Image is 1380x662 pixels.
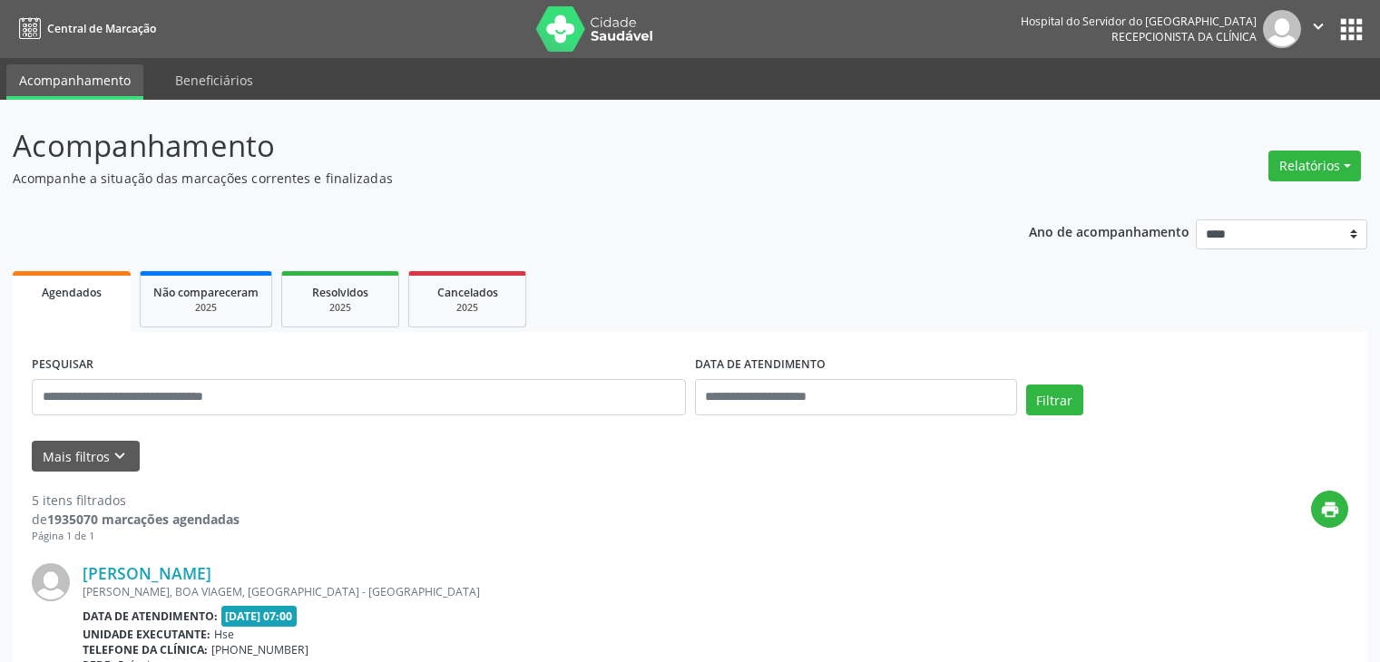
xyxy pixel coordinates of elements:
[83,627,210,642] b: Unidade executante:
[162,64,266,96] a: Beneficiários
[47,21,156,36] span: Central de Marcação
[83,563,211,583] a: [PERSON_NAME]
[13,14,156,44] a: Central de Marcação
[83,584,1076,599] div: [PERSON_NAME], BOA VIAGEM, [GEOGRAPHIC_DATA] - [GEOGRAPHIC_DATA]
[153,301,259,315] div: 2025
[6,64,143,100] a: Acompanhamento
[1029,219,1189,242] p: Ano de acompanhamento
[13,169,961,188] p: Acompanhe a situação das marcações correntes e finalizadas
[214,627,234,642] span: Hse
[13,123,961,169] p: Acompanhamento
[32,510,240,529] div: de
[47,511,240,528] strong: 1935070 marcações agendadas
[1308,16,1328,36] i: 
[1268,151,1361,181] button: Relatórios
[32,563,70,601] img: img
[153,285,259,300] span: Não compareceram
[83,642,208,657] b: Telefone da clínica:
[695,351,826,379] label: DATA DE ATENDIMENTO
[221,606,298,627] span: [DATE] 07:00
[83,608,218,624] b: Data de atendimento:
[211,642,308,657] span: [PHONE_NUMBER]
[42,285,102,300] span: Agendados
[422,301,513,315] div: 2025
[1311,491,1348,528] button: print
[312,285,368,300] span: Resolvidos
[32,441,140,472] button: Mais filtroskeyboard_arrow_down
[110,446,130,466] i: keyboard_arrow_down
[1021,14,1257,29] div: Hospital do Servidor do [GEOGRAPHIC_DATA]
[1111,29,1257,44] span: Recepcionista da clínica
[32,491,240,510] div: 5 itens filtrados
[437,285,498,300] span: Cancelados
[1320,500,1340,520] i: print
[1263,10,1301,48] img: img
[32,351,93,379] label: PESQUISAR
[1336,14,1367,45] button: apps
[1301,10,1336,48] button: 
[1026,385,1083,415] button: Filtrar
[32,529,240,544] div: Página 1 de 1
[295,301,386,315] div: 2025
